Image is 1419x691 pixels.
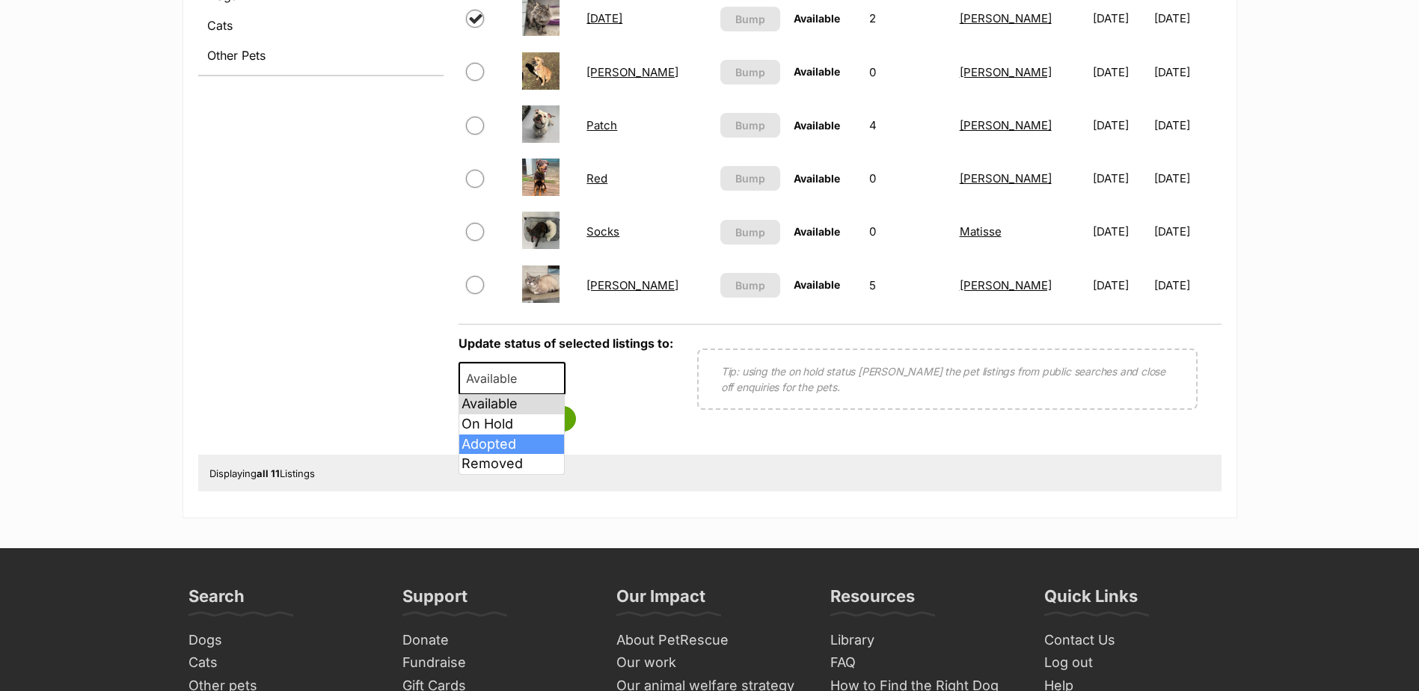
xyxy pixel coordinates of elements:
h3: Quick Links [1044,586,1138,615]
button: Bump [720,220,781,245]
a: [DATE] [586,11,622,25]
a: Matisse [960,224,1002,239]
td: [DATE] [1087,259,1153,311]
a: [PERSON_NAME] [960,65,1052,79]
button: Bump [720,166,781,191]
a: Log out [1038,651,1237,675]
button: Bump [720,273,781,298]
span: Bump [735,64,765,80]
a: Other Pets [198,42,444,69]
a: Cats [183,651,381,675]
span: Available [459,362,566,395]
span: Bump [735,224,765,240]
label: Update status of selected listings to: [459,336,673,351]
a: Library [824,629,1023,652]
a: Donate [396,629,595,652]
span: Bump [735,117,765,133]
td: [DATE] [1087,206,1153,257]
a: Fundraise [396,651,595,675]
h3: Our Impact [616,586,705,615]
td: [DATE] [1154,46,1220,98]
a: [PERSON_NAME] [960,118,1052,132]
p: Tip: using the on hold status [PERSON_NAME] the pet listings from public searches and close off e... [721,363,1174,395]
td: 0 [863,206,951,257]
a: Socks [586,224,619,239]
a: Patch [586,118,617,132]
a: About PetRescue [610,629,809,652]
a: Our work [610,651,809,675]
td: 0 [863,153,951,204]
a: [PERSON_NAME] [960,11,1052,25]
li: Removed [459,454,565,474]
button: Bump [720,7,781,31]
a: [PERSON_NAME] [960,278,1052,292]
li: On Hold [459,414,565,434]
td: [DATE] [1154,153,1220,204]
button: Bump [720,60,781,85]
a: FAQ [824,651,1023,675]
td: [DATE] [1154,99,1220,151]
td: [DATE] [1087,99,1153,151]
a: Dogs [183,629,381,652]
a: [PERSON_NAME] [586,65,678,79]
span: Available [794,225,840,238]
span: Available [794,12,840,25]
td: 5 [863,259,951,311]
li: Adopted [459,434,565,455]
span: Available [460,368,532,389]
td: [DATE] [1154,259,1220,311]
li: Available [459,394,565,414]
span: Available [794,65,840,78]
td: [DATE] [1087,153,1153,204]
td: [DATE] [1087,46,1153,98]
a: [PERSON_NAME] [960,171,1052,185]
td: 4 [863,99,951,151]
td: 0 [863,46,951,98]
a: Cats [198,12,444,39]
td: [DATE] [1154,206,1220,257]
span: Available [794,172,840,185]
span: Available [794,278,840,291]
h3: Resources [830,586,915,615]
span: Bump [735,277,765,293]
span: Bump [735,171,765,186]
h3: Support [402,586,468,615]
a: Red [586,171,607,185]
span: Displaying Listings [209,467,315,479]
span: Bump [735,11,765,27]
button: Bump [720,113,781,138]
strong: all 11 [257,467,280,479]
a: [PERSON_NAME] [586,278,678,292]
a: Contact Us [1038,629,1237,652]
span: Available [794,119,840,132]
h3: Search [189,586,245,615]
